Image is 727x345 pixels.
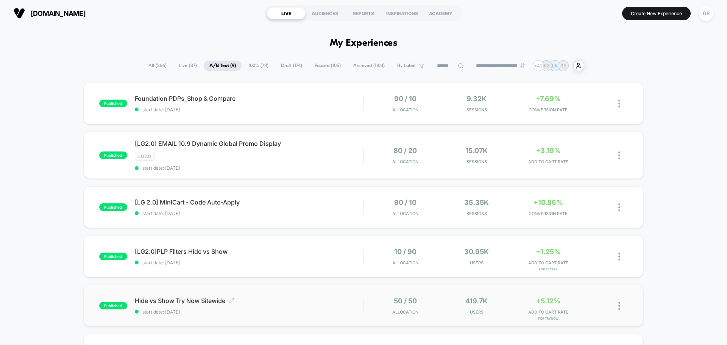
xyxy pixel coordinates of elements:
span: +5.12% [536,297,560,305]
img: close [618,302,620,310]
span: start date: [DATE] [135,107,363,112]
span: Users [443,309,511,315]
span: Sessions [443,159,511,164]
span: 90 / 10 [394,95,417,103]
button: [DOMAIN_NAME] [11,7,88,19]
p: BE [560,63,566,69]
div: LIVE [267,7,306,19]
div: REPORTS [344,7,383,19]
span: [DOMAIN_NAME] [31,9,86,17]
span: Draft ( 174 ) [275,61,308,71]
span: published [99,151,127,159]
span: 30.95k [464,248,489,256]
span: 35.35k [464,198,489,206]
span: Allocation [392,211,418,216]
span: start date: [DATE] [135,260,363,265]
span: All ( 366 ) [143,61,172,71]
span: +10.86% [534,198,563,206]
span: Archived ( 1104 ) [348,61,390,71]
span: Allocation [392,309,418,315]
div: ACADEMY [421,7,460,19]
span: Foundation PDPs_Shop & Compare [135,95,363,102]
span: Paused ( 105 ) [309,61,346,71]
img: close [618,151,620,159]
span: CONVERSION RATE [514,107,582,112]
img: close [618,203,620,211]
span: 15.07k [465,147,488,155]
p: KZ [544,63,550,69]
span: ADD TO CART RATE [514,260,582,265]
span: Hide vs Show Try Now Sitewide [135,297,363,304]
span: ADD TO CART RATE [514,159,582,164]
img: Visually logo [14,8,25,19]
span: for TryNow [514,317,582,320]
span: start date: [DATE] [135,165,363,171]
span: Allocation [392,107,418,112]
span: [LG 2.0] MiniCart - Code Auto-Apply [135,198,363,206]
span: +1.25% [536,248,561,256]
span: By Label [397,63,415,69]
span: Live ( 87 ) [173,61,203,71]
span: CONVERSION RATE [514,211,582,216]
span: [LG2.0]PLP Filters Hide vs Show [135,248,363,255]
div: AUDIENCES [306,7,344,19]
span: published [99,100,127,107]
span: +7.69% [536,95,561,103]
span: for Filters [514,267,582,271]
h1: My Experiences [330,38,398,49]
span: ADD TO CART RATE [514,309,582,315]
span: start date: [DATE] [135,211,363,216]
span: 90 / 10 [394,198,417,206]
span: 419.7k [465,297,488,305]
span: LG2.0 [135,152,154,161]
div: + 42 [533,60,544,71]
button: GR [696,6,716,21]
span: Sessions [443,211,511,216]
span: 9.32k [466,95,487,103]
span: 10 / 90 [394,248,417,256]
div: GR [699,6,713,21]
span: published [99,302,127,309]
span: +3.19% [536,147,561,155]
span: Allocation [392,159,418,164]
span: 50 / 50 [394,297,417,305]
div: INSPIRATIONS [383,7,421,19]
img: end [520,63,525,68]
span: Allocation [392,260,418,265]
span: A/B Test ( 9 ) [204,61,242,71]
img: close [618,100,620,108]
span: start date: [DATE] [135,309,363,315]
p: LK [552,63,558,69]
span: published [99,253,127,260]
span: Sessions [443,107,511,112]
span: [LG2.0] EMAIL 10.9 Dynamic Global Promo Display [135,140,363,147]
span: published [99,203,127,211]
button: Create New Experience [622,7,691,20]
img: close [618,253,620,261]
span: 100% ( 78 ) [243,61,274,71]
span: Users [443,260,511,265]
span: 80 / 20 [393,147,417,155]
